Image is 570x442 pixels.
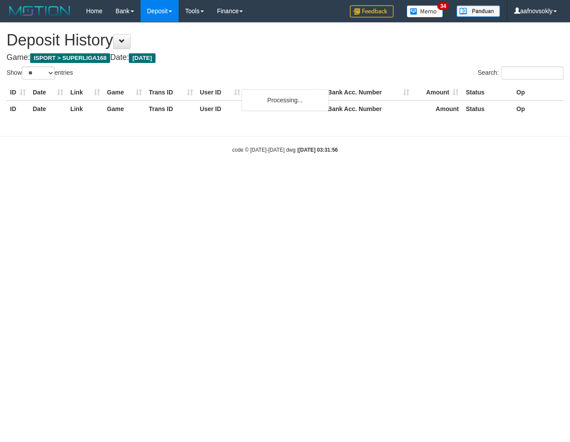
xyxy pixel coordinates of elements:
[462,101,513,117] th: Status
[501,66,563,80] input: Search:
[324,101,413,117] th: Bank Acc. Number
[7,84,29,101] th: ID
[145,101,197,117] th: Trans ID
[456,5,500,17] img: panduan.png
[232,147,338,153] small: code © [DATE]-[DATE] dwg |
[413,101,463,117] th: Amount
[7,101,29,117] th: ID
[7,66,73,80] label: Show entries
[324,84,413,101] th: Bank Acc. Number
[513,84,563,101] th: Op
[30,53,110,63] span: ISPORT > SUPERLIGA168
[7,53,563,62] h4: Game: Date:
[29,84,67,101] th: Date
[244,84,324,101] th: Bank Acc. Name
[197,101,244,117] th: User ID
[145,84,197,101] th: Trans ID
[7,4,73,17] img: MOTION_logo.png
[7,31,563,49] h1: Deposit History
[350,5,394,17] img: Feedback.jpg
[67,101,104,117] th: Link
[298,147,338,153] strong: [DATE] 03:31:56
[22,66,55,80] select: Showentries
[413,84,463,101] th: Amount
[104,101,145,117] th: Game
[197,84,244,101] th: User ID
[129,53,155,63] span: [DATE]
[407,5,443,17] img: Button%20Memo.svg
[104,84,145,101] th: Game
[513,101,563,117] th: Op
[437,2,449,10] span: 34
[462,84,513,101] th: Status
[242,89,329,111] div: Processing...
[478,66,563,80] label: Search:
[29,101,67,117] th: Date
[67,84,104,101] th: Link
